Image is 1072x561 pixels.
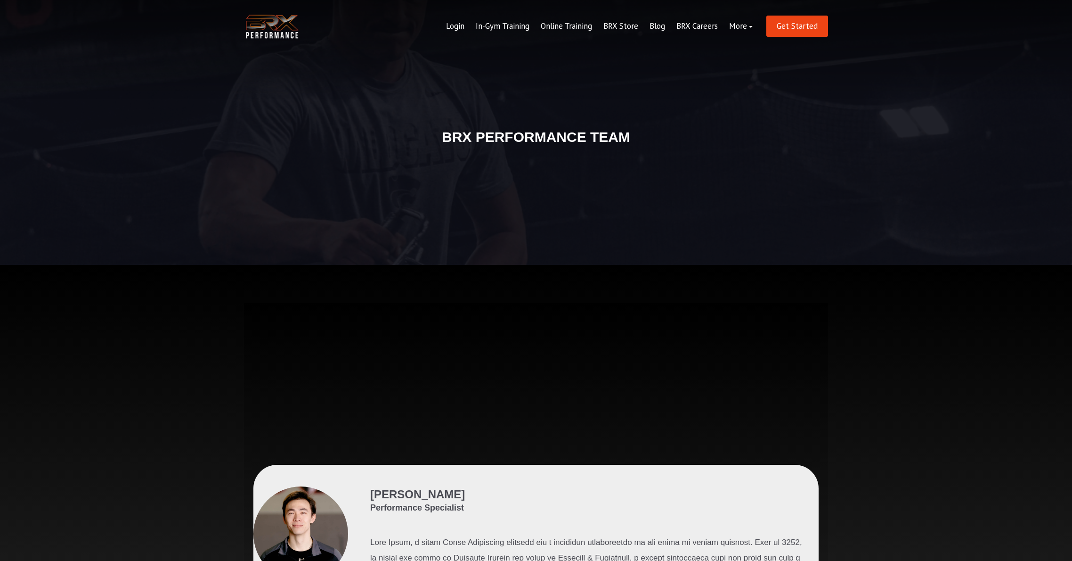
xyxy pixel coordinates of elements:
strong: BRX PERFORMANCE TEAM [442,129,630,145]
a: Login [440,15,470,38]
a: Online Training [535,15,598,38]
img: BRX Transparent Logo-2 [244,12,300,41]
span: [PERSON_NAME] [370,488,465,501]
a: BRX Store [598,15,644,38]
span: Performance Specialist [370,502,465,514]
a: BRX Careers [671,15,723,38]
div: Navigation Menu [440,15,758,38]
a: More [723,15,758,38]
a: Blog [644,15,671,38]
a: Get Started [766,16,828,37]
a: In-Gym Training [470,15,535,38]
